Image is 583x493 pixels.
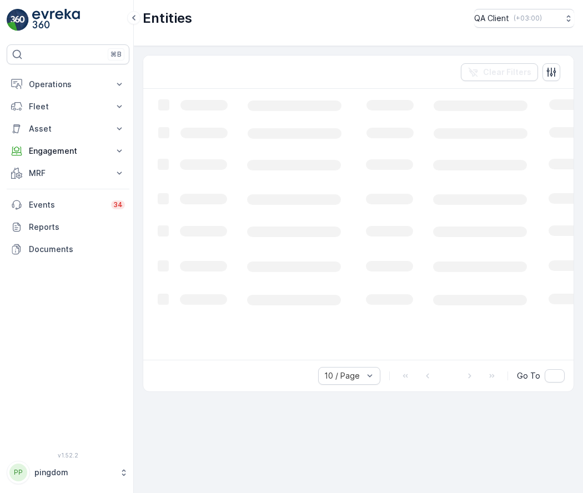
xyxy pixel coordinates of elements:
[7,140,129,162] button: Engagement
[34,467,114,478] p: pingdom
[9,464,27,481] div: PP
[29,168,107,179] p: MRF
[29,199,104,210] p: Events
[517,370,540,381] span: Go To
[474,13,509,24] p: QA Client
[461,63,538,81] button: Clear Filters
[7,118,129,140] button: Asset
[7,162,129,184] button: MRF
[29,222,125,233] p: Reports
[113,200,123,209] p: 34
[29,101,107,112] p: Fleet
[7,73,129,95] button: Operations
[514,14,542,23] p: ( +03:00 )
[29,123,107,134] p: Asset
[110,50,122,59] p: ⌘B
[143,9,192,27] p: Entities
[7,9,29,31] img: logo
[29,244,125,255] p: Documents
[7,452,129,459] span: v 1.52.2
[7,95,129,118] button: Fleet
[7,194,129,216] a: Events34
[29,145,107,157] p: Engagement
[32,9,80,31] img: logo_light-DOdMpM7g.png
[474,9,574,28] button: QA Client(+03:00)
[7,216,129,238] a: Reports
[29,79,107,90] p: Operations
[7,238,129,260] a: Documents
[483,67,531,78] p: Clear Filters
[7,461,129,484] button: PPpingdom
